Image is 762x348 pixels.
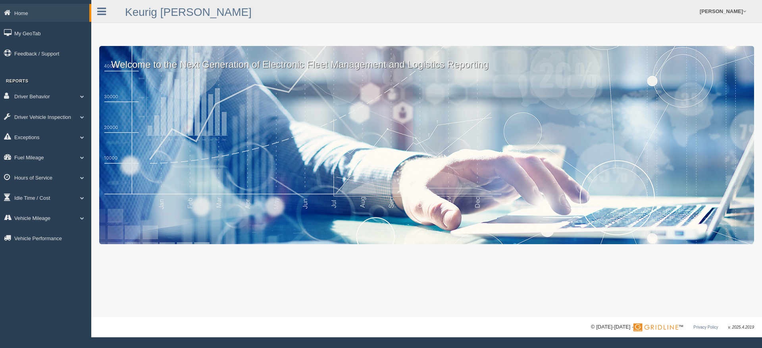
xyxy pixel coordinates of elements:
p: Welcome to the Next Generation of Electronic Fleet Management and Logistics Reporting [99,46,754,71]
a: Privacy Policy [693,325,718,329]
div: © [DATE]-[DATE] - ™ [591,323,754,331]
span: v. 2025.4.2019 [728,325,754,329]
a: Keurig [PERSON_NAME] [125,6,252,18]
img: Gridline [633,323,678,331]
